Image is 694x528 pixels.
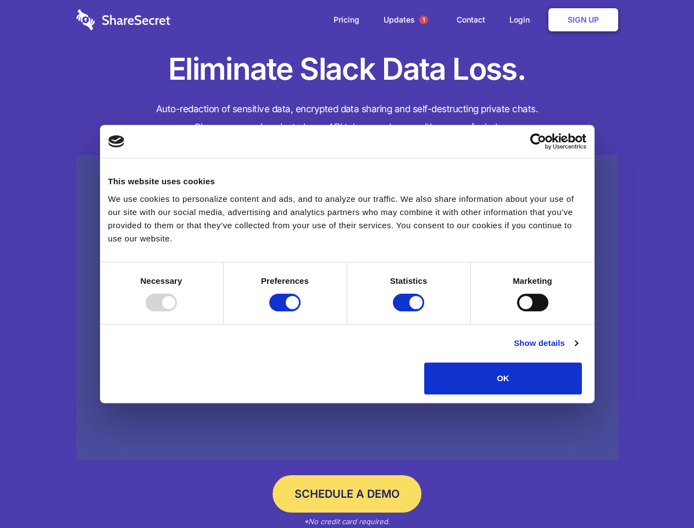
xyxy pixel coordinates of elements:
a: Sign Up [548,8,618,31]
h1: Eliminate Slack Data Loss. [76,50,618,89]
div: This website uses cookies [108,175,586,188]
a: Wistia video thumbnail [76,155,618,460]
a: Contact [446,3,496,37]
div: We use cookies to personalize content and ads, and to analyze our traffic. We also share informat... [108,193,586,245]
a: Login [498,3,546,37]
span: 1 [419,15,428,24]
a: Show details [514,337,578,350]
h4: Auto-redaction of sensitive data, encrypted data sharing and self-destructing private chats. Shar... [76,100,618,136]
a: Schedule a Demo [273,475,421,513]
img: logo [108,135,125,147]
img: logo-wordmark-white-trans-d4663122ce5f474addd5e946df7df03e33cb6a1c49d2221995e7729f52c070b2.svg [76,9,170,30]
strong: Statistics [390,276,427,285]
strong: Marketing [513,276,552,285]
a: Usercentrics Cookiebot - opens in a new window [490,133,586,150]
button: OK [424,362,582,394]
strong: Preferences [261,276,309,285]
em: *No credit card required. [304,517,390,526]
strong: Necessary [141,276,182,285]
a: Pricing [323,3,370,37]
